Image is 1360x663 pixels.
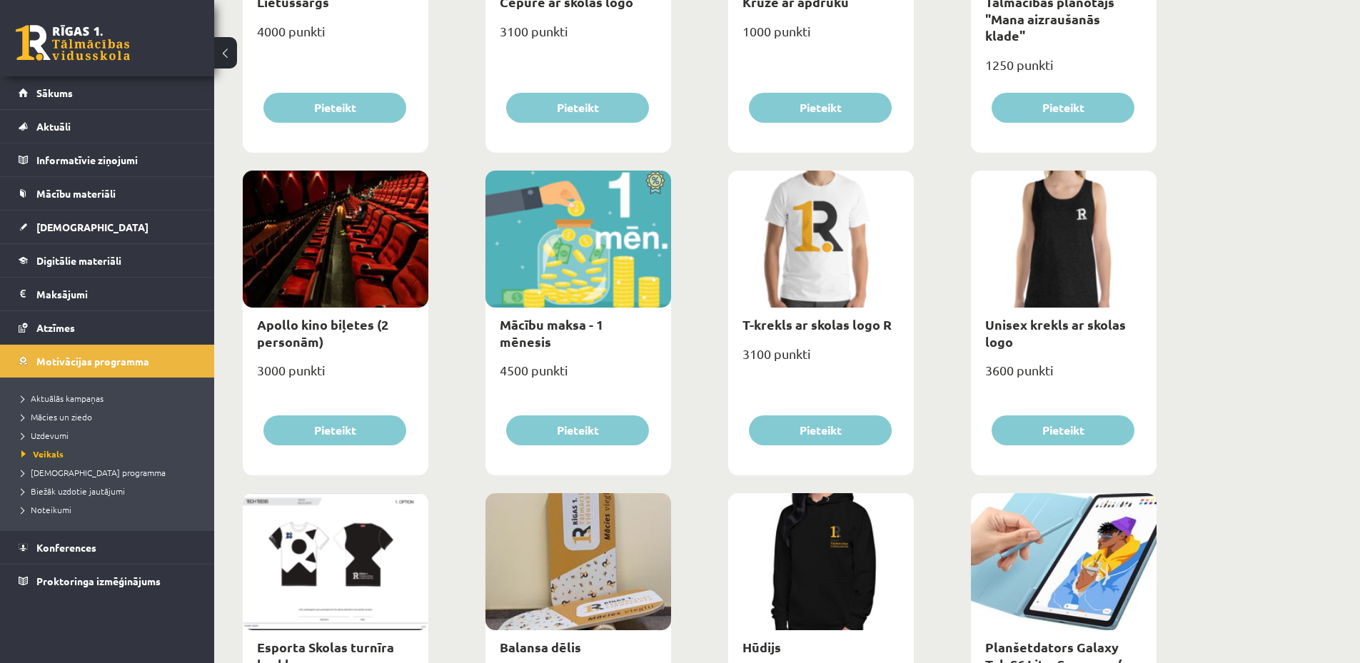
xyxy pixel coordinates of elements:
[36,278,196,310] legend: Maksājumi
[749,415,892,445] button: Pieteikt
[36,575,161,587] span: Proktoringa izmēģinājums
[36,86,73,99] span: Sākums
[36,355,149,368] span: Motivācijas programma
[21,485,125,497] span: Biežāk uzdotie jautājumi
[971,53,1157,88] div: 1250 punkti
[21,504,71,515] span: Noteikumi
[639,171,671,195] img: Atlaide
[19,110,196,143] a: Aktuāli
[500,316,603,349] a: Mācību maksa - 1 mēnesis
[21,467,166,478] span: [DEMOGRAPHIC_DATA] programma
[728,342,914,378] div: 3100 punkti
[971,358,1157,394] div: 3600 punkti
[500,639,581,655] a: Balansa dēlis
[19,244,196,277] a: Digitālie materiāli
[19,278,196,310] a: Maksājumi
[36,254,121,267] span: Digitālie materiāli
[21,411,92,422] span: Mācies un ziedo
[728,19,914,55] div: 1000 punkti
[263,415,406,445] button: Pieteikt
[749,93,892,123] button: Pieteikt
[21,485,200,497] a: Biežāk uzdotie jautājumi
[19,345,196,378] a: Motivācijas programma
[985,316,1126,349] a: Unisex krekls ar skolas logo
[19,311,196,344] a: Atzīmes
[36,541,96,554] span: Konferences
[21,392,200,405] a: Aktuālās kampaņas
[742,639,781,655] a: Hūdijs
[21,430,69,441] span: Uzdevumi
[19,177,196,210] a: Mācību materiāli
[36,321,75,334] span: Atzīmes
[36,143,196,176] legend: Informatīvie ziņojumi
[16,25,130,61] a: Rīgas 1. Tālmācības vidusskola
[21,393,104,404] span: Aktuālās kampaņas
[992,415,1134,445] button: Pieteikt
[485,358,671,394] div: 4500 punkti
[21,448,64,460] span: Veikals
[36,187,116,200] span: Mācību materiāli
[263,93,406,123] button: Pieteikt
[257,316,388,349] a: Apollo kino biļetes (2 personām)
[506,415,649,445] button: Pieteikt
[19,143,196,176] a: Informatīvie ziņojumi
[21,410,200,423] a: Mācies un ziedo
[21,503,200,516] a: Noteikumi
[19,531,196,564] a: Konferences
[742,316,892,333] a: T-krekls ar skolas logo R
[21,429,200,442] a: Uzdevumi
[243,19,428,55] div: 4000 punkti
[21,447,200,460] a: Veikals
[21,466,200,479] a: [DEMOGRAPHIC_DATA] programma
[36,120,71,133] span: Aktuāli
[992,93,1134,123] button: Pieteikt
[19,76,196,109] a: Sākums
[243,358,428,394] div: 3000 punkti
[19,565,196,597] a: Proktoringa izmēģinājums
[485,19,671,55] div: 3100 punkti
[19,211,196,243] a: [DEMOGRAPHIC_DATA]
[36,221,148,233] span: [DEMOGRAPHIC_DATA]
[506,93,649,123] button: Pieteikt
